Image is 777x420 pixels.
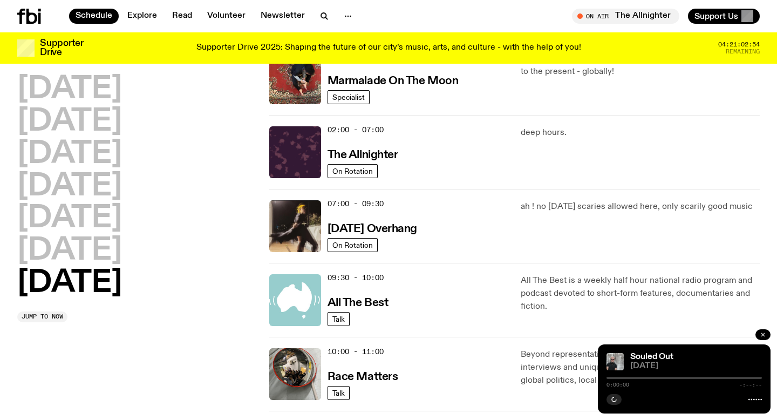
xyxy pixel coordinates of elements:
[17,74,122,105] button: [DATE]
[17,139,122,170] button: [DATE]
[630,353,673,361] a: Souled Out
[521,52,760,78] p: Unweaving the threads of Psychedelia that connect the past to the present - globally!
[328,297,388,309] h3: All The Best
[17,172,122,202] button: [DATE]
[17,236,122,266] button: [DATE]
[166,9,199,24] a: Read
[328,164,378,178] a: On Rotation
[328,386,350,400] a: Talk
[328,223,417,235] h3: [DATE] Overhang
[630,362,762,370] span: [DATE]
[269,348,321,400] img: A photo of the Race Matters team taken in a rear view or "blindside" mirror. A bunch of people of...
[22,314,63,320] span: Jump to now
[269,52,321,104] img: Tommy - Persian Rug
[17,204,122,234] button: [DATE]
[521,348,760,387] p: Beyond representation. Anti-racist radio with in-depth interviews and unique story telling spanni...
[694,11,738,21] span: Support Us
[328,369,398,383] a: Race Matters
[332,315,345,323] span: Talk
[328,199,384,209] span: 07:00 - 09:30
[328,73,459,87] a: Marmalade On The Moon
[332,93,365,101] span: Specialist
[40,39,83,57] h3: Supporter Drive
[521,126,760,139] p: deep hours.
[328,238,378,252] a: On Rotation
[17,268,122,299] button: [DATE]
[328,273,384,283] span: 09:30 - 10:00
[739,382,762,388] span: -:--:--
[521,200,760,213] p: ah ! no [DATE] scaries allowed here, only scarily good music
[572,9,679,24] button: On AirThe Allnighter
[254,9,311,24] a: Newsletter
[688,9,760,24] button: Support Us
[328,90,370,104] a: Specialist
[201,9,252,24] a: Volunteer
[328,150,398,161] h3: The Allnighter
[17,107,122,137] button: [DATE]
[328,76,459,87] h3: Marmalade On The Moon
[328,371,398,383] h3: Race Matters
[17,311,67,322] button: Jump to now
[328,312,350,326] a: Talk
[606,353,624,370] img: Stephen looks directly at the camera, wearing a black tee, black sunglasses and headphones around...
[69,9,119,24] a: Schedule
[726,49,760,55] span: Remaining
[332,389,345,397] span: Talk
[718,42,760,48] span: 04:21:02:54
[606,382,629,388] span: 0:00:00
[328,295,388,309] a: All The Best
[332,241,373,249] span: On Rotation
[328,221,417,235] a: [DATE] Overhang
[328,125,384,135] span: 02:00 - 07:00
[328,147,398,161] a: The Allnighter
[521,274,760,313] p: All The Best is a weekly half hour national radio program and podcast devoted to short-form featu...
[328,347,384,357] span: 10:00 - 11:00
[332,167,373,175] span: On Rotation
[121,9,163,24] a: Explore
[196,43,581,53] p: Supporter Drive 2025: Shaping the future of our city’s music, arts, and culture - with the help o...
